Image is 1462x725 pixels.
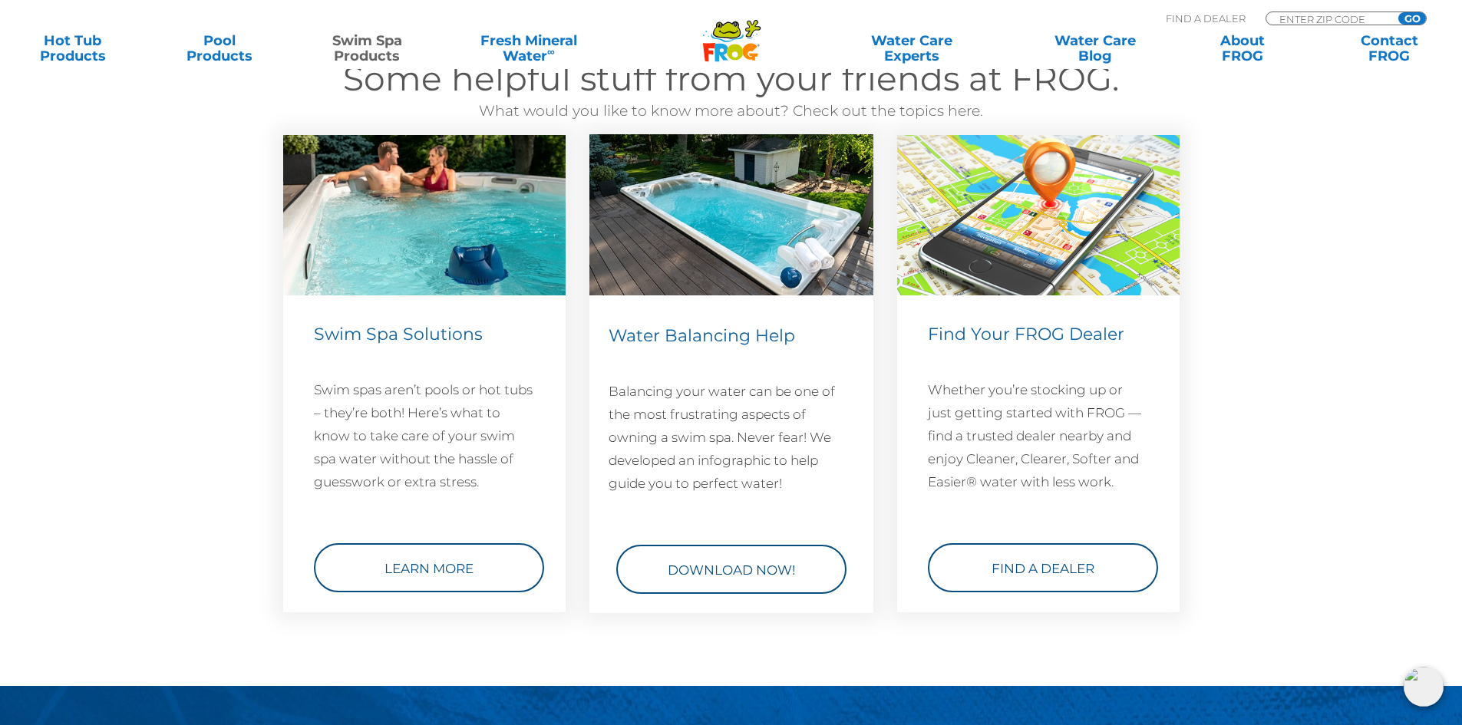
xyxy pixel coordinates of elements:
a: Learn More [314,543,544,592]
img: Find a Dealer Image (546 x 310 px) [897,135,1180,295]
a: PoolProducts [163,33,277,64]
p: Swim spas aren’t pools or hot tubs – they’re both! Here’s what to know to take care of your swim ... [314,378,535,493]
a: ContactFROG [1332,33,1447,64]
a: Fresh MineralWater∞ [457,33,600,64]
p: Whether you’re stocking up or just getting started with FROG — find a trusted dealer nearby and e... [928,378,1149,493]
span: Swim Spa Solutions [314,324,483,344]
a: Hot TubProducts [15,33,130,64]
p: Find A Dealer [1166,12,1246,25]
a: Download Now! [616,545,847,594]
a: Water CareBlog [1038,33,1152,64]
img: water-balancing-help-swim-spa [589,134,873,295]
img: openIcon [1404,667,1444,707]
input: Zip Code Form [1278,12,1381,25]
a: AboutFROG [1185,33,1299,64]
span: Water Balancing Help [609,325,795,346]
img: swim-spa-solutions-v3 [283,135,566,295]
input: GO [1398,12,1426,25]
a: Swim SpaProducts [310,33,424,64]
a: Water CareExperts [819,33,1005,64]
span: Find Your FROG Dealer [928,324,1124,344]
p: Balancing your water can be one of the most frustrating aspects of owning a swim spa. Never fear!... [609,380,854,495]
sup: ∞ [547,45,555,58]
a: Find a Dealer [928,543,1158,592]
